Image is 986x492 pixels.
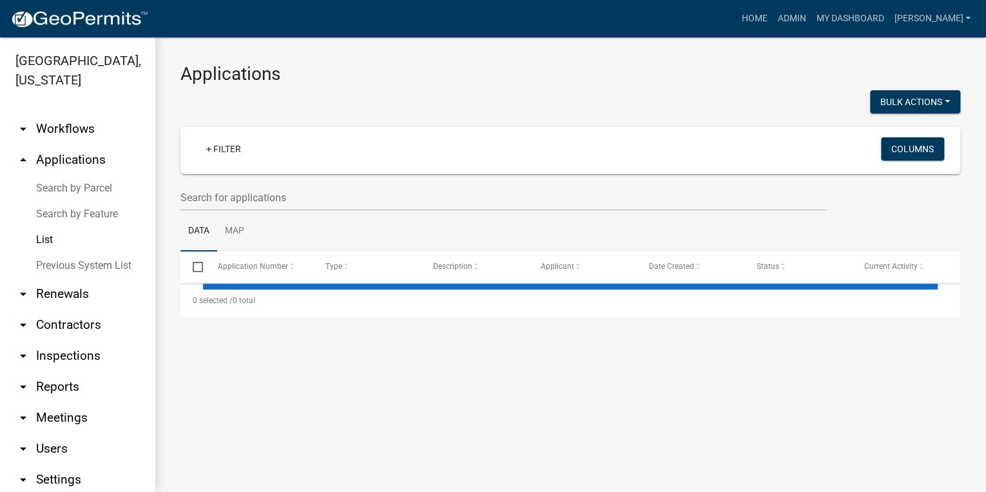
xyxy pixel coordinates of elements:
datatable-header-cell: Current Activity [852,251,960,282]
i: arrow_drop_down [15,441,31,457]
div: 0 total [180,284,960,317]
span: Current Activity [864,262,918,271]
datatable-header-cell: Type [313,251,421,282]
h3: Applications [180,63,960,85]
span: Applicant [541,262,574,271]
a: Data [180,211,217,252]
i: arrow_drop_down [15,410,31,426]
i: arrow_drop_down [15,348,31,364]
span: Type [325,262,342,271]
button: Bulk Actions [870,90,960,113]
span: Date Created [649,262,694,271]
datatable-header-cell: Applicant [528,251,636,282]
span: Application Number [218,262,288,271]
a: My Dashboard [811,6,889,31]
a: [PERSON_NAME] [889,6,976,31]
input: Search for applications [180,184,827,211]
a: Home [736,6,772,31]
i: arrow_drop_down [15,317,31,333]
i: arrow_drop_down [15,472,31,487]
span: Status [757,262,779,271]
datatable-header-cell: Status [744,251,852,282]
i: arrow_drop_up [15,152,31,168]
span: Description [433,262,472,271]
a: Map [217,211,252,252]
span: 0 selected / [193,296,233,305]
datatable-header-cell: Description [421,251,528,282]
datatable-header-cell: Application Number [205,251,313,282]
a: Admin [772,6,811,31]
i: arrow_drop_down [15,121,31,137]
a: + Filter [196,137,251,161]
datatable-header-cell: Date Created [636,251,744,282]
button: Columns [881,137,944,161]
datatable-header-cell: Select [180,251,205,282]
i: arrow_drop_down [15,379,31,395]
i: arrow_drop_down [15,286,31,302]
